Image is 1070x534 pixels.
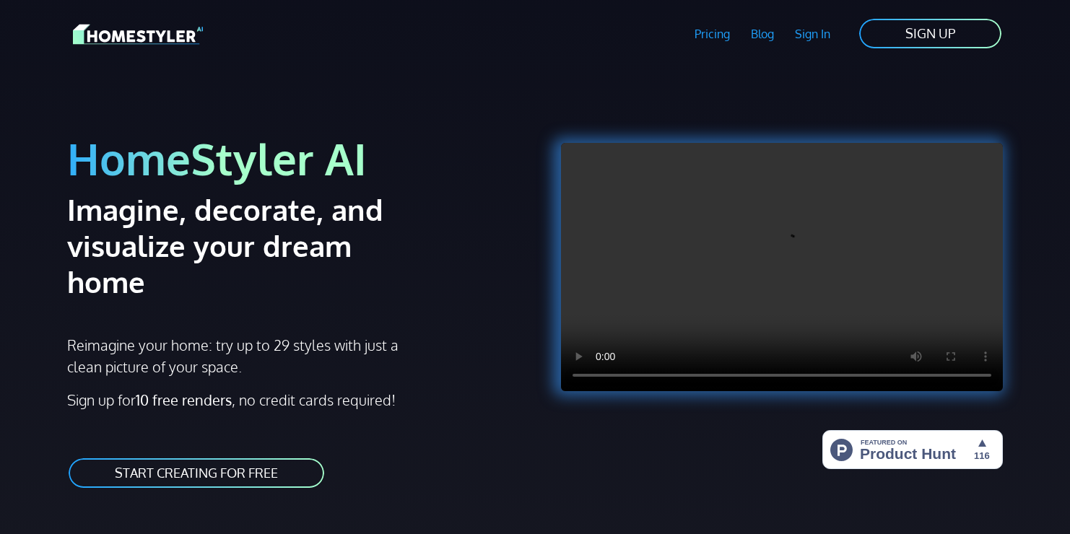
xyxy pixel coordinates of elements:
[136,390,232,409] strong: 10 free renders
[67,131,526,185] h1: HomeStyler AI
[784,17,840,51] a: Sign In
[67,457,326,489] a: START CREATING FOR FREE
[67,389,526,411] p: Sign up for , no credit cards required!
[67,334,412,377] p: Reimagine your home: try up to 29 styles with just a clean picture of your space.
[858,17,1003,50] a: SIGN UP
[684,17,741,51] a: Pricing
[822,430,1003,469] img: HomeStyler AI - Interior Design Made Easy: One Click to Your Dream Home | Product Hunt
[740,17,784,51] a: Blog
[73,22,203,47] img: HomeStyler AI logo
[67,191,435,299] h2: Imagine, decorate, and visualize your dream home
